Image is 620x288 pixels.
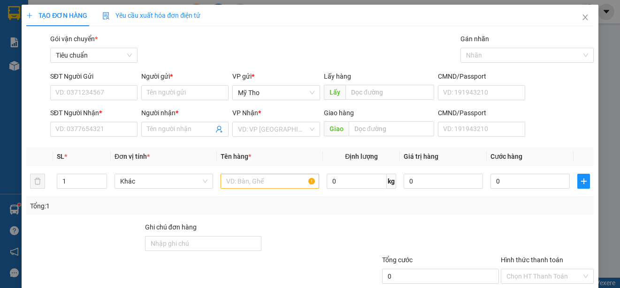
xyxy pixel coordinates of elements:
[120,174,207,188] span: Khác
[145,236,262,251] input: Ghi chú đơn hàng
[50,71,138,81] div: SĐT Người Gửi
[490,153,522,160] span: Cước hàng
[3,47,72,60] td: CR:
[460,35,489,43] label: Gán nhãn
[72,47,140,60] td: CC:
[56,48,132,62] span: Tiêu chuẩn
[232,71,320,81] div: VP gửi
[57,153,64,160] span: SL
[345,85,434,100] input: Dọc đường
[141,71,229,81] div: Người gửi
[572,5,598,31] button: Close
[102,12,200,19] span: Yêu cầu xuất hóa đơn điện tử
[26,12,33,19] span: plus
[134,64,139,74] span: 1
[73,21,100,30] span: 5 Thành
[349,121,434,136] input: Dọc đường
[145,223,197,231] label: Ghi chú đơn hàng
[92,10,116,19] span: Quận 5
[123,65,134,74] span: SL:
[4,21,34,30] span: A.Đường
[387,174,396,189] span: kg
[582,14,589,21] span: close
[324,109,354,117] span: Giao hàng
[221,153,251,160] span: Tên hàng
[577,174,590,189] button: plus
[73,31,115,40] span: 0333093449
[232,109,258,117] span: VP Nhận
[15,49,38,58] span: 20.000
[578,177,589,185] span: plus
[4,31,46,40] span: 0917495527
[324,121,349,136] span: Giao
[84,49,88,58] span: 0
[4,65,57,74] span: 1 - Phong bì (gt)
[115,153,150,160] span: Đơn vị tính
[50,35,98,43] span: Gói vận chuyển
[50,108,138,118] div: SĐT Người Nhận
[30,201,240,211] div: Tổng: 1
[26,12,87,19] span: TẠO ĐƠN HÀNG
[30,174,45,189] button: delete
[345,153,378,160] span: Định lượng
[501,256,563,264] label: Hình thức thanh toán
[238,86,314,100] span: Mỹ Tho
[382,256,413,264] span: Tổng cước
[438,108,525,118] div: CMND/Passport
[73,10,139,19] p: Nhận:
[438,71,525,81] div: CMND/Passport
[221,174,319,189] input: VD: Bàn, Ghế
[102,12,110,20] img: icon
[26,10,52,19] span: Mỹ Tho
[141,108,229,118] div: Người nhận
[324,85,345,100] span: Lấy
[404,174,483,189] input: 0
[4,10,71,19] p: Gửi từ:
[404,153,438,160] span: Giá trị hàng
[215,126,223,133] span: user-add
[324,73,351,80] span: Lấy hàng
